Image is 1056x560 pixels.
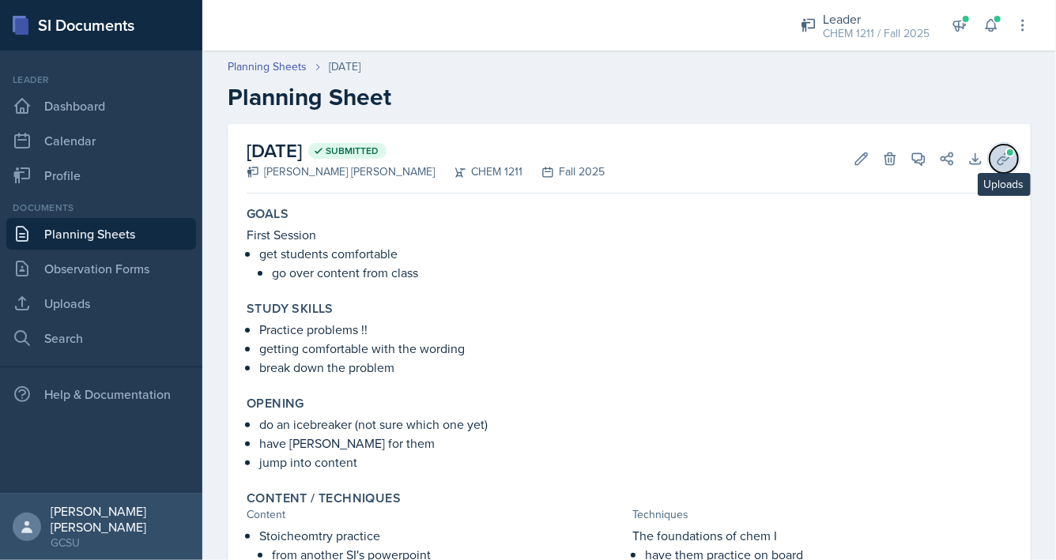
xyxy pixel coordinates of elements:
label: Opening [247,396,304,412]
div: GCSU [51,535,190,551]
a: Profile [6,160,196,191]
h2: Planning Sheet [228,83,1031,111]
div: [PERSON_NAME] [PERSON_NAME] [247,163,435,180]
h2: [DATE] [247,137,605,165]
div: [PERSON_NAME] [PERSON_NAME] [51,503,190,535]
div: CHEM 1211 / Fall 2025 [823,25,930,42]
span: Submitted [326,145,379,157]
p: jump into content [259,453,1012,472]
p: getting comfortable with the wording [259,339,1012,358]
div: Leader [823,9,930,28]
div: [DATE] [329,58,360,75]
div: Leader [6,73,196,87]
p: have [PERSON_NAME] for them [259,434,1012,453]
a: Planning Sheets [6,218,196,250]
a: Observation Forms [6,253,196,284]
div: Techniques [632,506,1012,523]
p: The foundations of chem I [632,526,1012,545]
button: Uploads [990,145,1018,173]
label: Content / Techniques [247,490,401,506]
p: Practice problems !! [259,320,1012,339]
div: CHEM 1211 [435,163,522,180]
div: Fall 2025 [522,163,605,180]
p: First Session [247,225,1012,244]
div: Documents [6,201,196,215]
a: Calendar [6,125,196,156]
a: Planning Sheets [228,58,307,75]
div: Help & Documentation [6,378,196,410]
p: do an icebreaker (not sure which one yet) [259,415,1012,434]
label: Goals [247,206,289,222]
p: Stoicheomtry practice [259,526,626,545]
p: get students comfortable [259,244,1012,263]
a: Search [6,322,196,354]
p: break down the problem [259,358,1012,377]
a: Dashboard [6,90,196,122]
label: Study Skills [247,301,334,317]
div: Content [247,506,626,523]
p: go over content from class [272,263,1012,282]
a: Uploads [6,288,196,319]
